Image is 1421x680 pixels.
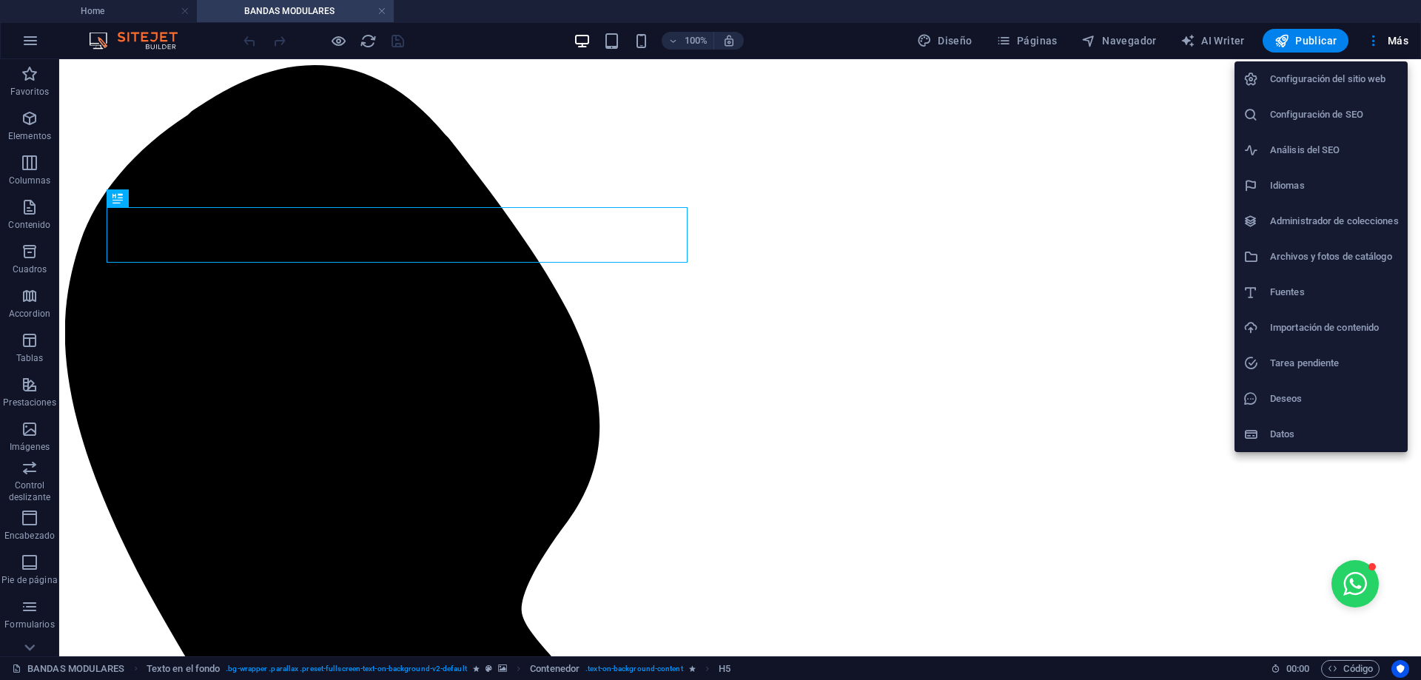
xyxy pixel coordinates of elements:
h6: Fuentes [1270,283,1399,301]
h6: Tarea pendiente [1270,354,1399,372]
h6: Análisis del SEO [1270,141,1399,159]
h6: Administrador de colecciones [1270,212,1399,230]
h6: Datos [1270,425,1399,443]
h6: Configuración del sitio web [1270,70,1399,88]
h6: Importación de contenido [1270,319,1399,337]
h6: Archivos y fotos de catálogo [1270,248,1399,266]
h6: Idiomas [1270,177,1399,195]
button: Open chat window [1272,501,1320,548]
h6: Deseos [1270,390,1399,408]
h6: Configuración de SEO [1270,106,1399,124]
